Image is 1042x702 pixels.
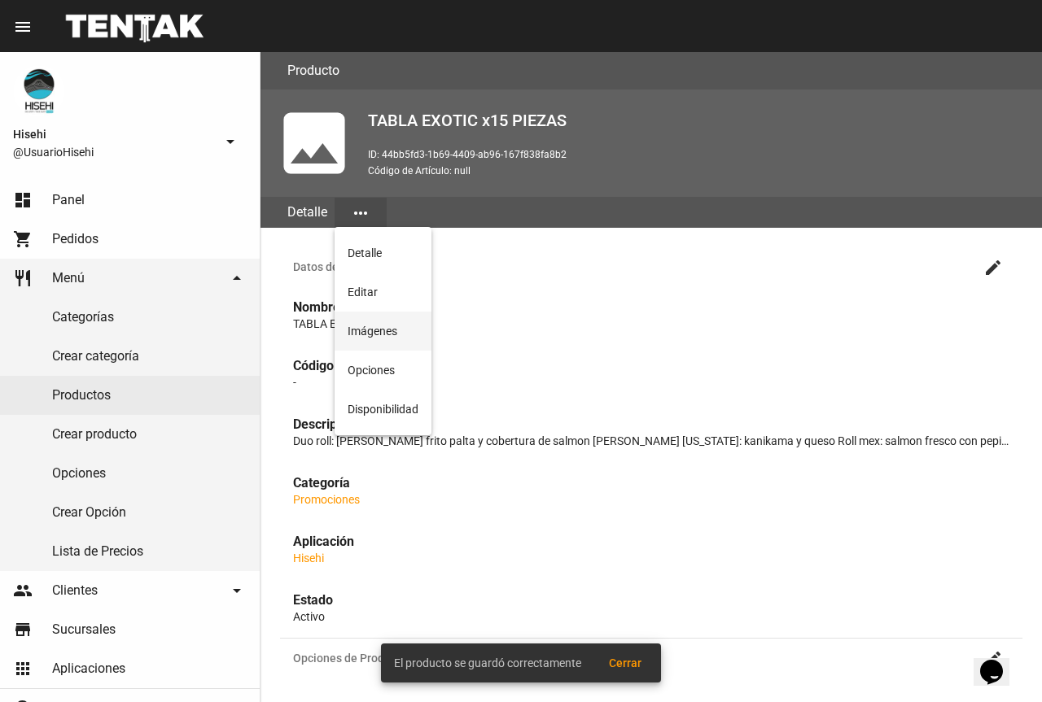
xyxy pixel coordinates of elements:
button: Disponibilidad [335,390,431,429]
button: Imágenes [335,312,431,351]
button: Editar [335,273,431,312]
iframe: chat widget [974,637,1026,686]
button: Opciones [335,351,431,390]
button: Detalle [335,233,431,273]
